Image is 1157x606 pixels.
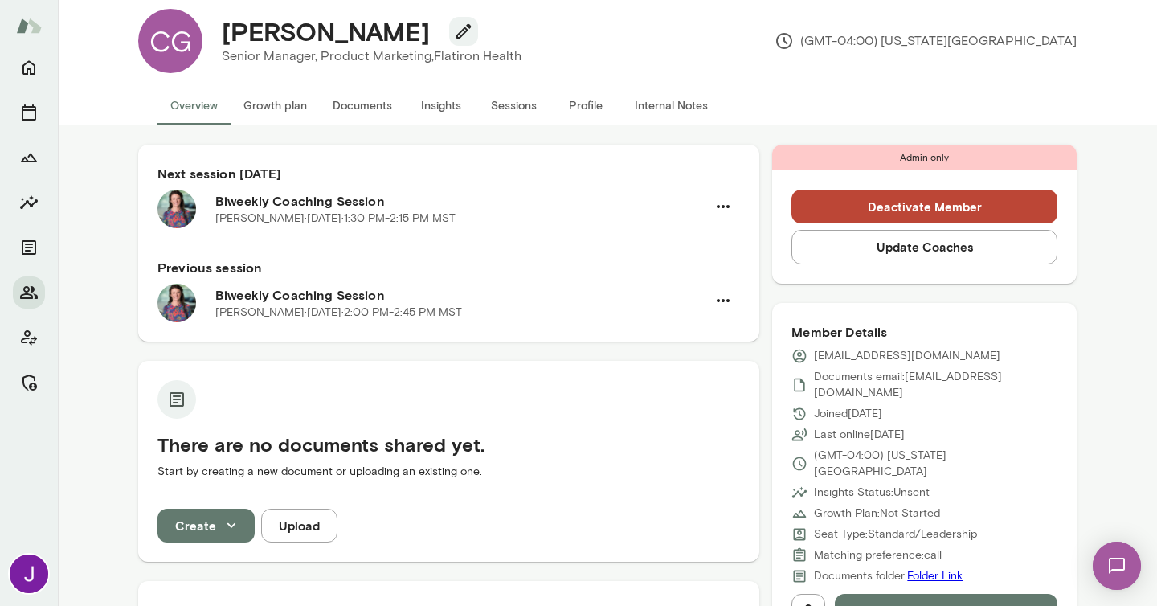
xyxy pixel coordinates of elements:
button: Overview [157,86,231,125]
button: Documents [13,231,45,264]
button: Upload [261,509,337,543]
h6: Biweekly Coaching Session [215,285,706,305]
p: Joined [DATE] [814,406,882,422]
div: CG [138,9,202,73]
button: Growth plan [231,86,320,125]
a: Folder Link [907,569,963,583]
h4: [PERSON_NAME] [222,16,430,47]
p: Documents folder: [814,568,963,584]
button: Growth Plan [13,141,45,174]
button: Profile [550,86,622,125]
button: Insights [405,86,477,125]
p: Last online [DATE] [814,427,905,443]
img: Mento [16,10,42,41]
button: Sessions [477,86,550,125]
div: Admin only [772,145,1077,170]
h6: Member Details [791,322,1057,342]
button: Manage [13,366,45,399]
button: Insights [13,186,45,219]
p: [PERSON_NAME] · [DATE] · 1:30 PM-2:15 PM MST [215,211,456,227]
p: [EMAIL_ADDRESS][DOMAIN_NAME] [814,348,1000,364]
h6: Next session [DATE] [157,164,740,183]
p: Growth Plan: Not Started [814,506,940,522]
p: (GMT-04:00) [US_STATE][GEOGRAPHIC_DATA] [814,448,1057,480]
h6: Biweekly Coaching Session [215,191,706,211]
p: [PERSON_NAME] · [DATE] · 2:00 PM-2:45 PM MST [215,305,462,321]
button: Create [157,509,255,543]
button: Home [13,51,45,84]
button: Client app [13,321,45,354]
button: Sessions [13,96,45,129]
button: Documents [320,86,405,125]
p: Documents email: [EMAIL_ADDRESS][DOMAIN_NAME] [814,369,1057,401]
p: (GMT-04:00) [US_STATE][GEOGRAPHIC_DATA] [775,31,1077,51]
p: Start by creating a new document or uploading an existing one. [157,464,740,480]
button: Deactivate Member [791,190,1057,223]
button: Update Coaches [791,230,1057,264]
button: Members [13,276,45,309]
p: Insights Status: Unsent [814,485,930,501]
button: Internal Notes [622,86,721,125]
p: Senior Manager, Product Marketing, Flatiron Health [222,47,521,66]
img: Jocelyn Grodin [10,555,48,593]
h5: There are no documents shared yet. [157,432,740,457]
p: Seat Type: Standard/Leadership [814,526,977,543]
h6: Previous session [157,258,740,277]
p: Matching preference: call [814,547,942,563]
